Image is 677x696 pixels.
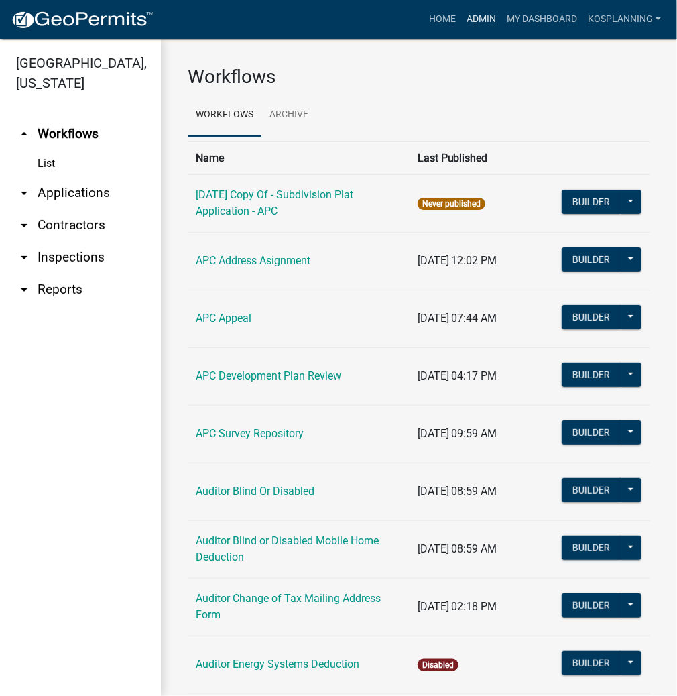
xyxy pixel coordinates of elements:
a: APC Appeal [196,312,251,325]
a: Archive [261,94,316,137]
span: [DATE] 02:18 PM [418,600,497,613]
h3: Workflows [188,66,650,89]
button: Builder [562,536,621,560]
a: APC Development Plan Review [196,369,341,382]
button: Builder [562,363,621,387]
button: Builder [562,247,621,272]
span: [DATE] 09:59 AM [418,427,497,440]
a: Auditor Change of Tax Mailing Address Form [196,592,381,621]
span: [DATE] 08:59 AM [418,542,497,555]
span: [DATE] 08:59 AM [418,485,497,498]
a: APC Address Asignment [196,254,310,267]
a: Auditor Blind Or Disabled [196,485,314,498]
button: Builder [562,651,621,675]
button: Builder [562,305,621,329]
i: arrow_drop_down [16,217,32,233]
button: Builder [562,420,621,445]
span: [DATE] 04:17 PM [418,369,497,382]
a: Home [424,7,461,32]
button: Builder [562,190,621,214]
th: Name [188,141,410,174]
a: [DATE] Copy Of - Subdivision Plat Application - APC [196,188,353,217]
i: arrow_drop_down [16,282,32,298]
button: Builder [562,478,621,502]
a: Auditor Blind or Disabled Mobile Home Deduction [196,534,379,563]
a: Auditor Energy Systems Deduction [196,658,359,671]
a: My Dashboard [501,7,582,32]
button: Builder [562,593,621,618]
span: Disabled [418,659,458,671]
a: APC Survey Repository [196,427,304,440]
i: arrow_drop_up [16,126,32,142]
i: arrow_drop_down [16,249,32,266]
span: Never published [418,198,485,210]
a: Workflows [188,94,261,137]
i: arrow_drop_down [16,185,32,201]
span: [DATE] 07:44 AM [418,312,497,325]
a: kosplanning [582,7,666,32]
th: Last Published [410,141,553,174]
span: [DATE] 12:02 PM [418,254,497,267]
a: Admin [461,7,501,32]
